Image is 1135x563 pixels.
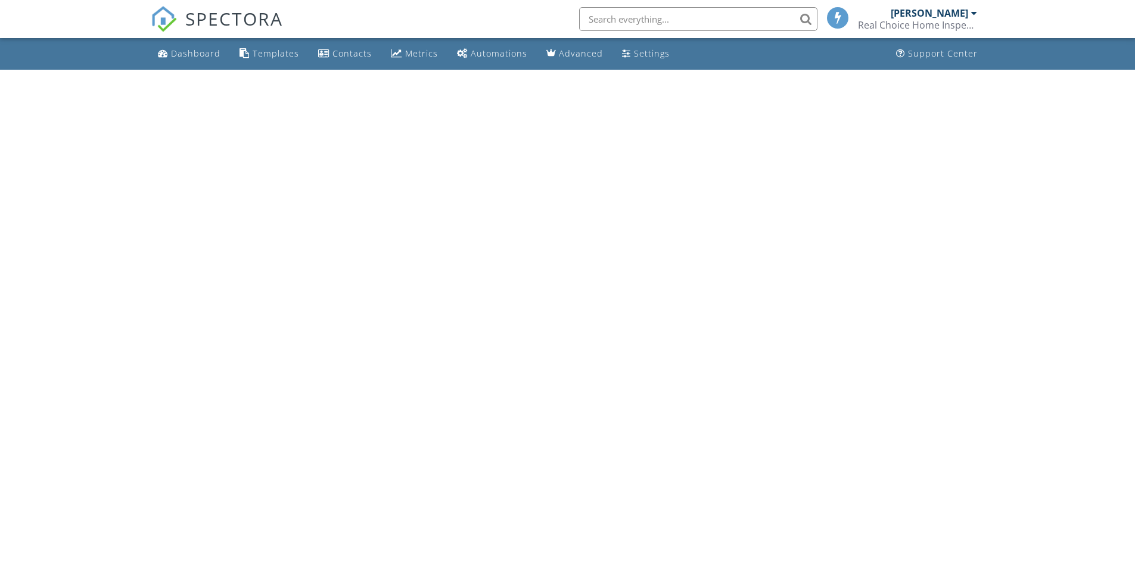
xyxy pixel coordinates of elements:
[542,43,608,65] a: Advanced
[253,48,299,59] div: Templates
[386,43,443,65] a: Metrics
[151,6,177,32] img: The Best Home Inspection Software - Spectora
[151,16,283,41] a: SPECTORA
[891,43,982,65] a: Support Center
[617,43,674,65] a: Settings
[891,7,968,19] div: [PERSON_NAME]
[452,43,532,65] a: Automations (Basic)
[313,43,377,65] a: Contacts
[579,7,817,31] input: Search everything...
[171,48,220,59] div: Dashboard
[559,48,603,59] div: Advanced
[185,6,283,31] span: SPECTORA
[634,48,670,59] div: Settings
[471,48,527,59] div: Automations
[235,43,304,65] a: Templates
[405,48,438,59] div: Metrics
[153,43,225,65] a: Dashboard
[858,19,977,31] div: Real Choice Home Inspections Inc.
[908,48,978,59] div: Support Center
[332,48,372,59] div: Contacts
